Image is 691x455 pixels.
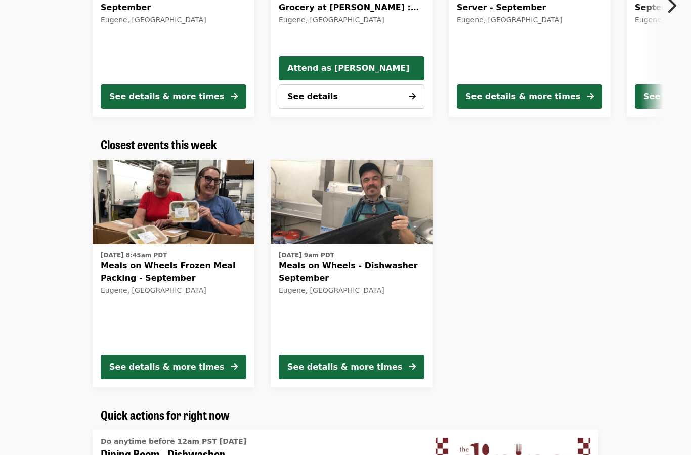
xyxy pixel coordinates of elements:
[101,137,217,152] a: Closest events this week
[279,16,424,24] div: Eugene, [GEOGRAPHIC_DATA]
[457,84,602,109] button: See details & more times
[231,362,238,372] i: arrow-right icon
[101,135,217,153] span: Closest events this week
[93,137,598,152] div: Closest events this week
[101,355,246,379] button: See details & more times
[271,160,433,245] img: Meals on Wheels - Dishwasher September organized by FOOD For Lane County
[409,362,416,372] i: arrow-right icon
[279,84,424,109] button: See details
[101,251,167,260] time: [DATE] 8:45am PDT
[93,160,254,245] img: Meals on Wheels Frozen Meal Packing - September organized by FOOD For Lane County
[287,92,338,101] span: See details
[101,286,246,295] div: Eugene, [GEOGRAPHIC_DATA]
[101,437,246,445] span: Do anytime before 12am PST [DATE]
[271,160,433,387] a: See details for "Meals on Wheels - Dishwasher September"
[109,361,224,373] div: See details & more times
[279,355,424,379] button: See details & more times
[279,286,424,295] div: Eugene, [GEOGRAPHIC_DATA]
[279,56,424,80] button: Attend as [PERSON_NAME]
[101,405,230,423] span: Quick actions for right now
[279,260,424,284] span: Meals on Wheels - Dishwasher September
[109,90,224,103] div: See details & more times
[287,361,402,373] div: See details & more times
[457,16,602,24] div: Eugene, [GEOGRAPHIC_DATA]
[101,84,246,109] button: See details & more times
[93,160,254,387] a: See details for "Meals on Wheels Frozen Meal Packing - September"
[101,260,246,284] span: Meals on Wheels Frozen Meal Packing - September
[287,62,416,74] span: Attend as [PERSON_NAME]
[409,92,416,101] i: arrow-right icon
[279,251,334,260] time: [DATE] 9am PDT
[231,92,238,101] i: arrow-right icon
[101,16,246,24] div: Eugene, [GEOGRAPHIC_DATA]
[587,92,594,101] i: arrow-right icon
[465,90,580,103] div: See details & more times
